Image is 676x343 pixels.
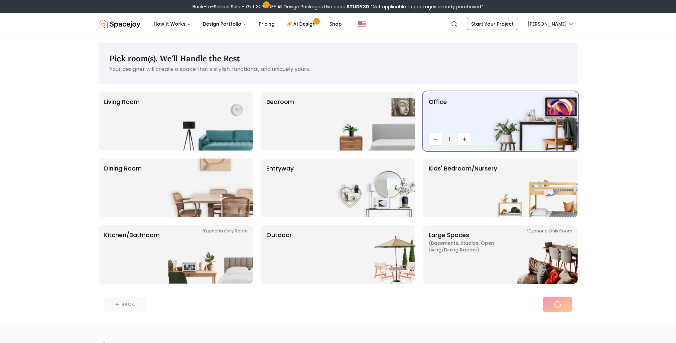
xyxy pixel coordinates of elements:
img: Office [492,92,578,151]
a: AI Design [281,17,323,31]
button: Increase quantity [458,133,471,145]
p: Your designer will create a space that's stylish, functional, and uniquely yours. [109,65,567,73]
img: Dining Room [168,159,253,217]
span: *Not applicable to packages already purchased* [369,3,483,10]
a: Start Your Project [467,18,518,30]
p: Kitchen/Bathroom [104,230,160,278]
p: Dining Room [104,164,142,212]
img: United States [358,20,366,28]
nav: Main [148,17,347,31]
p: Outdoor [266,230,292,278]
a: Pricing [253,17,280,31]
button: Design Portfolio [198,17,252,31]
img: Bedroom [330,92,415,151]
b: STUDY30 [346,3,369,10]
a: Shop [324,17,347,31]
img: Spacejoy Logo [99,17,140,31]
img: Kitchen/Bathroom *Euphoria Only [168,225,253,284]
p: entryway [266,164,294,212]
span: Pick room(s). We'll Handle the Rest [109,53,240,64]
span: 1 [445,135,455,143]
a: Spacejoy [99,17,140,31]
img: Large Spaces *Euphoria Only [492,225,578,284]
button: Decrease quantity [429,133,442,145]
div: Back-to-School Sale – Get 30% OFF All Design Packages. [193,3,483,10]
p: Large Spaces [429,230,512,278]
button: [PERSON_NAME] [523,18,578,30]
span: ( Basements, Studios, Open living/dining rooms ) [429,240,512,253]
button: How It Works [148,17,196,31]
p: Bedroom [266,97,294,145]
p: Kids' Bedroom/Nursery [429,164,497,212]
img: entryway [330,159,415,217]
p: Office [429,97,447,131]
span: Use code: [324,3,369,10]
p: Living Room [104,97,140,145]
nav: Global [99,13,578,35]
img: Kids' Bedroom/Nursery [492,159,578,217]
img: Outdoor [330,225,415,284]
img: Living Room [168,92,253,151]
